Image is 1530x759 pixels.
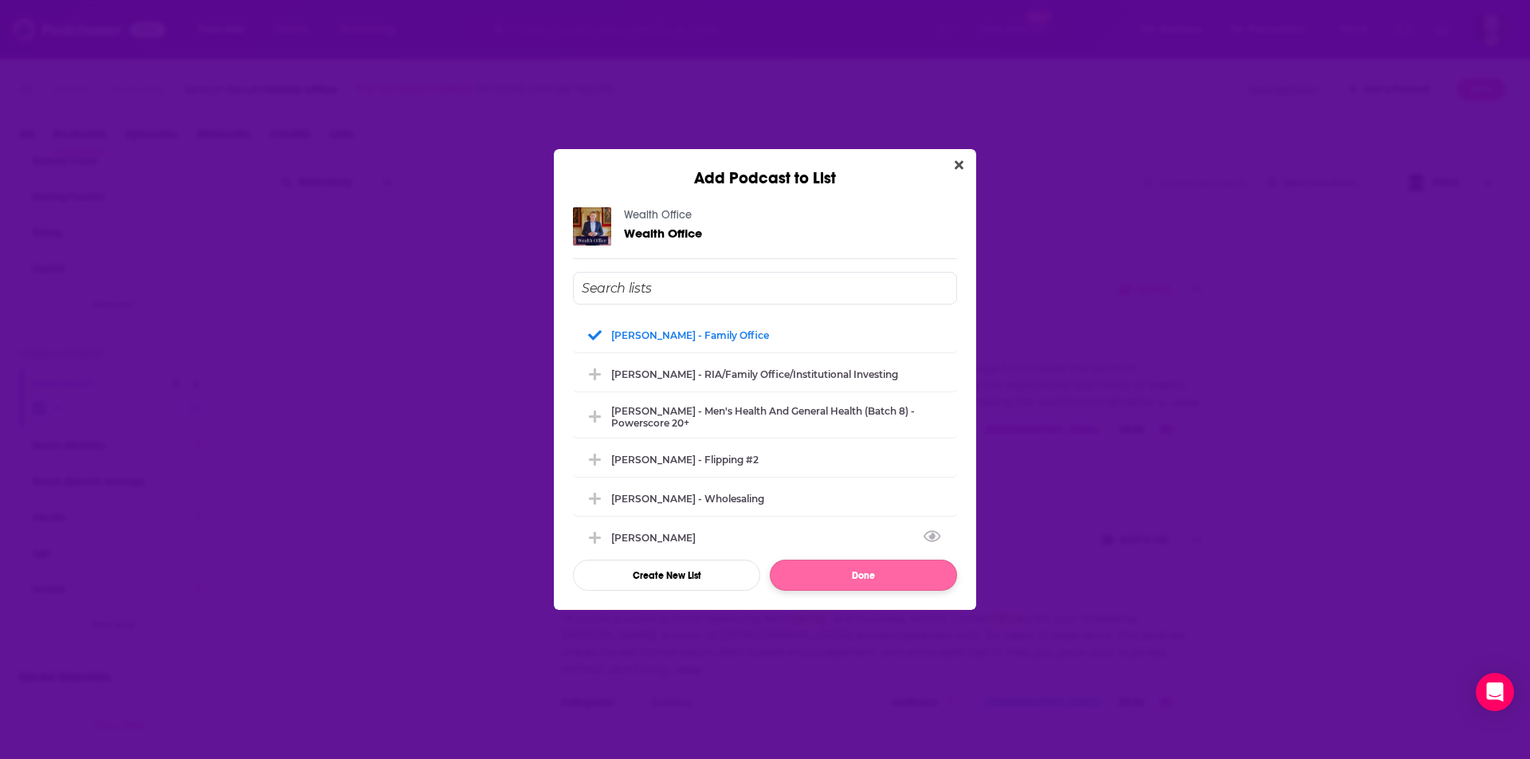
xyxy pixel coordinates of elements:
div: Add Podcast To List [573,272,957,591]
button: Close [948,155,970,175]
div: Open Intercom Messenger [1476,673,1514,711]
div: Max Emory - Flipping #2 [573,442,957,477]
div: Dwight Dunton - RIA/Family Office/Institutional Investing [573,356,957,391]
div: Dwight Dunton - Family Office [573,317,957,352]
a: Wealth Office [624,226,702,240]
div: [PERSON_NAME] - Family Office [611,329,769,341]
div: Max Emory - Wholesaling [573,481,957,516]
input: Search lists [573,272,957,305]
button: Create New List [573,560,760,591]
button: View Link [696,541,705,542]
div: [PERSON_NAME] - Men's Health and General Health (Batch 8) - Powerscore 20+ [611,405,947,429]
div: [PERSON_NAME] - Wholesaling [611,493,764,505]
div: [PERSON_NAME] [611,532,705,544]
div: Justin Hai - Men's Health and General Health (Batch 8) - Powerscore 20+ [573,395,957,438]
div: [PERSON_NAME] - Flipping #2 [611,454,759,466]
img: Wealth Office [573,207,611,246]
span: Wealth Office [624,226,702,241]
button: Done [770,560,957,591]
div: Add Podcast to List [554,149,976,188]
a: Wealth Office [624,208,692,222]
div: [PERSON_NAME] - RIA/Family Office/Institutional Investing [611,368,898,380]
div: Freddie Rappina [573,520,957,555]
